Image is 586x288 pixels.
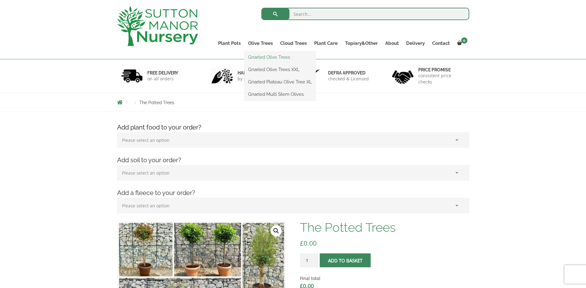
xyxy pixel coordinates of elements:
[139,100,174,105] span: The Potted Trees
[300,275,469,282] dt: Final total
[147,76,178,82] p: on all orders
[244,77,316,87] a: Gnarled Plateau Olive Tree XL
[238,70,272,76] h6: hand picked
[382,39,403,48] a: About
[112,123,474,132] h4: Add plant food to your order?
[310,39,341,48] a: Plant Care
[453,39,469,48] a: 0
[320,253,371,267] button: Add to basket
[428,39,453,48] a: Contact
[147,70,178,76] h6: FREE DELIVERY
[121,68,143,84] img: 1.jpg
[244,90,316,99] a: Gnarled Multi Stem Olives
[214,39,244,48] a: Plant Pots
[276,39,310,48] a: Cloud Trees
[271,225,282,236] a: View full-screen image gallery
[403,39,428,48] a: Delivery
[244,53,316,62] a: Gnarled Olive Trees
[117,100,469,105] nav: Breadcrumbs
[300,253,318,267] input: Product quantity
[418,73,465,85] p: consistent price checks
[244,39,276,48] a: Olive Trees
[112,188,474,198] h4: Add a fleece to your order?
[392,66,414,85] img: 4.jpg
[300,221,469,234] h1: The Potted Trees
[328,76,369,82] p: checked & Licensed
[238,76,272,82] p: by professionals
[461,37,467,44] span: 0
[211,68,233,84] img: 2.jpg
[341,39,382,48] a: Topiary&Other
[117,6,198,46] img: logo
[328,70,369,76] h6: Defra approved
[300,239,304,248] span: £
[112,155,474,165] h4: Add soil to your order?
[261,8,469,20] input: Search...
[418,67,465,73] h6: Price promise
[300,239,317,248] bdi: 0.00
[244,65,316,74] a: Gnarled Olive Trees XXL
